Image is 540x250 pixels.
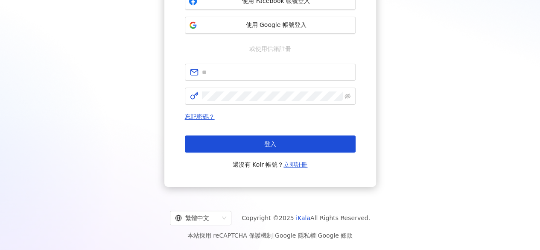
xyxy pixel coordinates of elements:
a: iKala [296,215,310,221]
span: 還沒有 Kolr 帳號？ [233,159,308,170]
a: 立即註冊 [283,161,307,168]
span: 登入 [264,141,276,147]
span: | [316,232,318,239]
button: 登入 [185,135,356,153]
a: Google 條款 [318,232,353,239]
span: 或使用信箱註冊 [243,44,297,53]
span: | [273,232,275,239]
span: eye-invisible [344,93,350,99]
div: 繁體中文 [175,211,219,225]
a: 忘記密碼？ [185,113,215,120]
button: 使用 Google 帳號登入 [185,17,356,34]
span: 使用 Google 帳號登入 [201,21,352,29]
span: Copyright © 2025 All Rights Reserved. [242,213,370,223]
span: 本站採用 reCAPTCHA 保護機制 [187,230,353,241]
a: Google 隱私權 [275,232,316,239]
